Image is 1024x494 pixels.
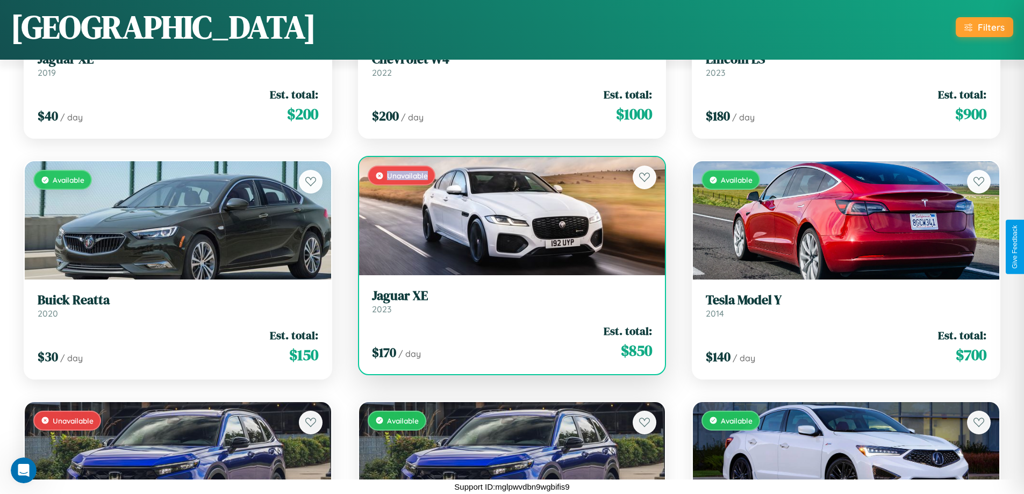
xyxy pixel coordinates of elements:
[706,292,986,308] h3: Tesla Model Y
[38,107,58,125] span: $ 40
[372,52,653,78] a: Chevrolet W42022
[60,353,83,363] span: / day
[38,52,318,78] a: Jaguar XE2019
[938,87,986,102] span: Est. total:
[616,103,652,125] span: $ 1000
[398,348,421,359] span: / day
[706,52,986,78] a: Lincoln LS2023
[53,416,94,425] span: Unavailable
[604,87,652,102] span: Est. total:
[372,67,392,78] span: 2022
[706,348,731,366] span: $ 140
[706,107,730,125] span: $ 180
[978,22,1005,33] div: Filters
[1011,225,1019,269] div: Give Feedback
[604,323,652,339] span: Est. total:
[38,52,318,67] h3: Jaguar XE
[372,288,653,314] a: Jaguar XE2023
[11,457,37,483] iframe: Intercom live chat
[11,5,316,49] h1: [GEOGRAPHIC_DATA]
[721,175,753,184] span: Available
[387,416,419,425] span: Available
[372,107,399,125] span: $ 200
[287,103,318,125] span: $ 200
[732,112,755,123] span: / day
[372,288,653,304] h3: Jaguar XE
[733,353,755,363] span: / day
[38,348,58,366] span: $ 30
[289,344,318,366] span: $ 150
[956,17,1013,37] button: Filters
[38,67,56,78] span: 2019
[706,308,724,319] span: 2014
[38,292,318,308] h3: Buick Reatta
[706,292,986,319] a: Tesla Model Y2014
[387,171,428,180] span: Unavailable
[621,340,652,361] span: $ 850
[372,343,396,361] span: $ 170
[401,112,424,123] span: / day
[60,112,83,123] span: / day
[721,416,753,425] span: Available
[372,304,391,314] span: 2023
[938,327,986,343] span: Est. total:
[706,67,725,78] span: 2023
[53,175,84,184] span: Available
[956,344,986,366] span: $ 700
[372,52,653,67] h3: Chevrolet W4
[706,52,986,67] h3: Lincoln LS
[38,292,318,319] a: Buick Reatta2020
[270,87,318,102] span: Est. total:
[454,479,569,494] p: Support ID: mglpwvdbn9wgbifis9
[38,308,58,319] span: 2020
[270,327,318,343] span: Est. total:
[955,103,986,125] span: $ 900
